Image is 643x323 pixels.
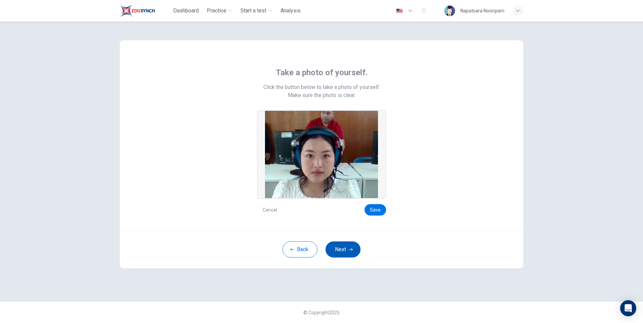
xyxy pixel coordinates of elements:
span: Take a photo of yourself. [276,67,368,78]
span: Make sure the photo is clear. [288,91,355,99]
img: Train Test logo [120,4,155,17]
span: Click the button below to take a photo of yourself. [263,83,380,91]
button: Analysis [278,5,303,17]
button: Save [365,204,386,216]
img: preview screemshot [265,111,378,198]
button: Next [326,241,361,258]
span: Dashboard [173,7,199,15]
span: Practice [207,7,226,15]
img: Profile picture [444,5,455,16]
span: © Copyright 2025 [303,310,340,315]
img: en [395,8,404,13]
div: Napatsara Noonparn [460,7,504,15]
div: Open Intercom Messenger [620,300,636,316]
button: Cancel [257,204,283,216]
button: Dashboard [171,5,201,17]
button: Practice [204,5,235,17]
span: Analysis [280,7,301,15]
button: Start a test [238,5,275,17]
a: Train Test logo [120,4,171,17]
span: Start a test [240,7,266,15]
button: Back [282,241,317,258]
